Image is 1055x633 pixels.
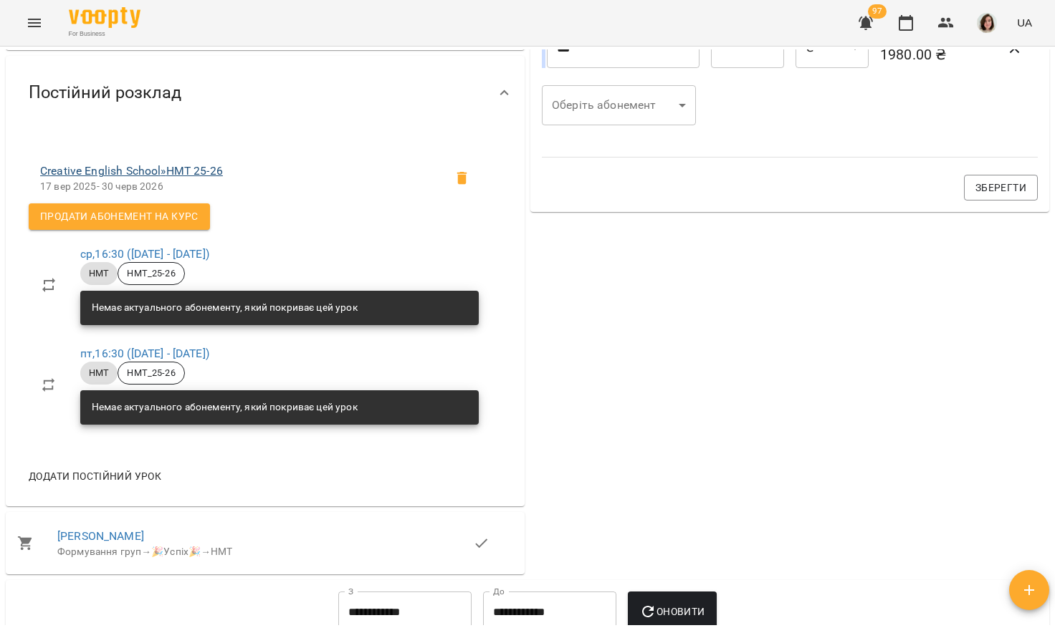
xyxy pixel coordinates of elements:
img: 131747306c681abe6e6e4adf7982eed8.png [977,13,997,33]
div: Немає актуального абонементу, який покриває цей урок [92,395,358,420]
button: Зберегти [964,175,1038,200]
button: Menu [17,6,52,40]
span: → [141,546,151,557]
button: Продати абонемент на Курс [29,203,210,229]
div: Немає актуального абонементу, який покриває цей урок [92,295,358,321]
button: Додати постійний урок [23,463,167,489]
div: Формування груп 🎉Успіх🎉 НМТ [57,545,473,559]
a: Creative English School»НМТ 25-26 [40,164,223,178]
span: → [201,546,211,557]
h6: 1980.00 ₴ [880,44,996,66]
span: Продати абонемент на Курс [40,208,199,225]
img: Voopty Logo [69,7,140,28]
div: ​ [542,85,696,125]
div: Постійний розклад [6,56,525,130]
p: 17 вер 2025 - 30 черв 2026 [40,180,445,194]
span: Постійний розклад [29,82,181,104]
span: For Business [69,29,140,39]
button: Оновити [628,591,716,632]
span: НМТ [80,267,118,280]
div: НМТ_25-26 [118,262,184,285]
button: UA [1011,9,1038,36]
span: НМТ [80,367,118,380]
div: НМТ_25-26 [118,362,184,385]
span: Додати постійний урок [29,468,161,485]
span: НМТ_25-26 [118,367,183,380]
span: 97 [868,4,887,19]
a: ср,16:30 ([DATE] - [DATE]) [80,247,209,261]
span: НМТ_25-26 [118,267,183,280]
span: Зберегти [975,179,1026,196]
span: Оновити [639,603,705,620]
a: пт,16:30 ([DATE] - [DATE]) [80,347,209,360]
a: [PERSON_NAME] [57,529,144,543]
span: UA [1017,15,1032,30]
